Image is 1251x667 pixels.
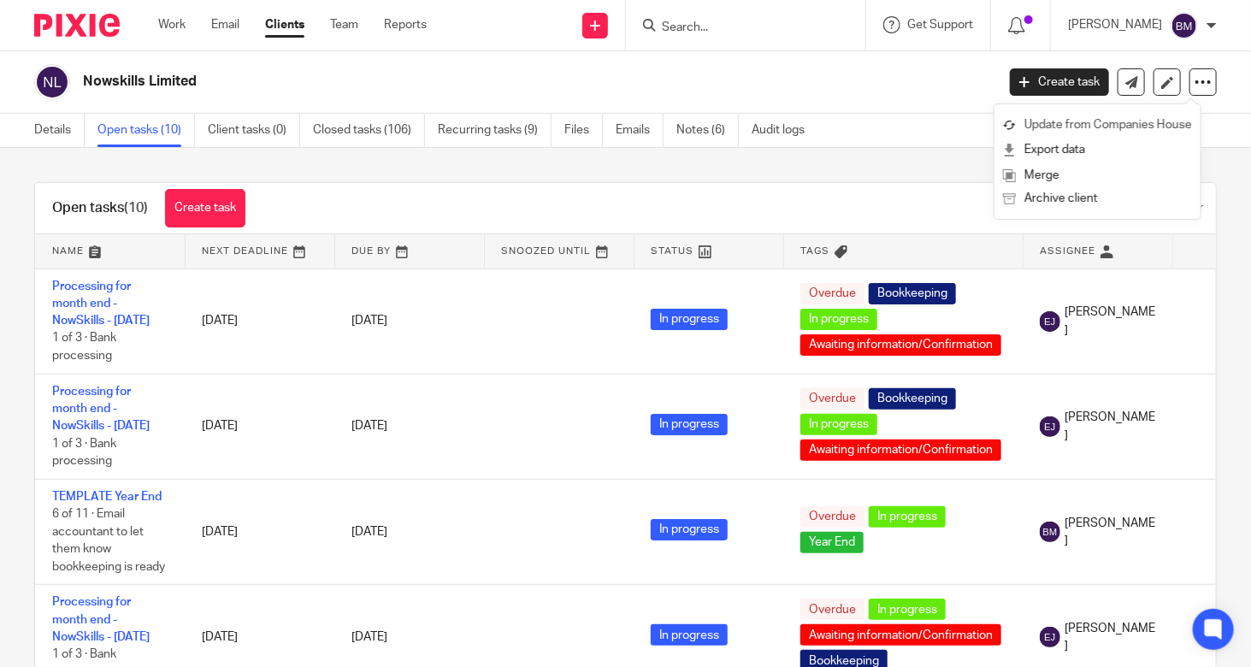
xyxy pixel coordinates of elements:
[869,506,946,528] span: In progress
[676,114,739,147] a: Notes (6)
[124,201,148,215] span: (10)
[52,199,148,217] h1: Open tasks
[800,624,1001,646] span: Awaiting information/Confirmation
[351,631,387,643] span: [DATE]
[384,16,427,33] a: Reports
[438,114,552,147] a: Recurring tasks (9)
[800,388,864,410] span: Overdue
[800,599,864,620] span: Overdue
[564,114,603,147] a: Files
[52,280,150,328] a: Processing for month end - NowSkills - [DATE]
[1003,138,1192,162] a: Export data
[1068,16,1162,33] p: [PERSON_NAME]
[83,73,804,91] h2: Nowskills Limited
[1040,522,1060,542] img: svg%3E
[652,246,694,256] span: Status
[800,440,1001,461] span: Awaiting information/Confirmation
[651,624,728,646] span: In progress
[869,388,956,410] span: Bookkeeping
[1040,416,1060,437] img: svg%3E
[1003,188,1192,210] button: Archive client
[34,64,70,100] img: svg%3E
[801,246,830,256] span: Tags
[52,596,150,643] a: Processing for month end - NowSkills - [DATE]
[800,334,1001,356] span: Awaiting information/Confirmation
[660,21,814,36] input: Search
[313,114,425,147] a: Closed tasks (106)
[52,438,116,468] span: 1 of 3 · Bank processing
[208,114,300,147] a: Client tasks (0)
[1065,620,1155,655] span: [PERSON_NAME]
[185,269,334,374] td: [DATE]
[34,114,85,147] a: Details
[616,114,664,147] a: Emails
[800,309,877,330] span: In progress
[869,283,956,304] span: Bookkeeping
[52,386,150,433] a: Processing for month end - NowSkills - [DATE]
[1065,515,1155,550] span: [PERSON_NAME]
[185,374,334,479] td: [DATE]
[351,315,387,327] span: [DATE]
[1040,311,1060,332] img: svg%3E
[265,16,304,33] a: Clients
[1171,12,1198,39] img: svg%3E
[211,16,239,33] a: Email
[1065,304,1155,339] span: [PERSON_NAME]
[158,16,186,33] a: Work
[800,283,864,304] span: Overdue
[34,14,120,37] img: Pixie
[869,599,946,620] span: In progress
[52,508,165,573] span: 6 of 11 · Email accountant to let them know bookkeeping is ready
[800,506,864,528] span: Overdue
[1065,409,1155,444] span: [PERSON_NAME]
[1010,68,1109,96] a: Create task
[97,114,195,147] a: Open tasks (10)
[351,526,387,538] span: [DATE]
[800,414,877,435] span: In progress
[185,479,334,585] td: [DATE]
[351,421,387,433] span: [DATE]
[165,189,245,227] a: Create task
[1040,627,1060,647] img: svg%3E
[651,519,728,540] span: In progress
[651,309,728,330] span: In progress
[800,532,864,553] span: Year End
[52,333,116,363] span: 1 of 3 · Bank processing
[752,114,817,147] a: Audit logs
[651,414,728,435] span: In progress
[330,16,358,33] a: Team
[1003,113,1192,138] a: Update from Companies House
[502,246,592,256] span: Snoozed Until
[52,491,162,503] a: TEMPLATE Year End
[907,19,973,31] span: Get Support
[1003,163,1192,188] a: Merge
